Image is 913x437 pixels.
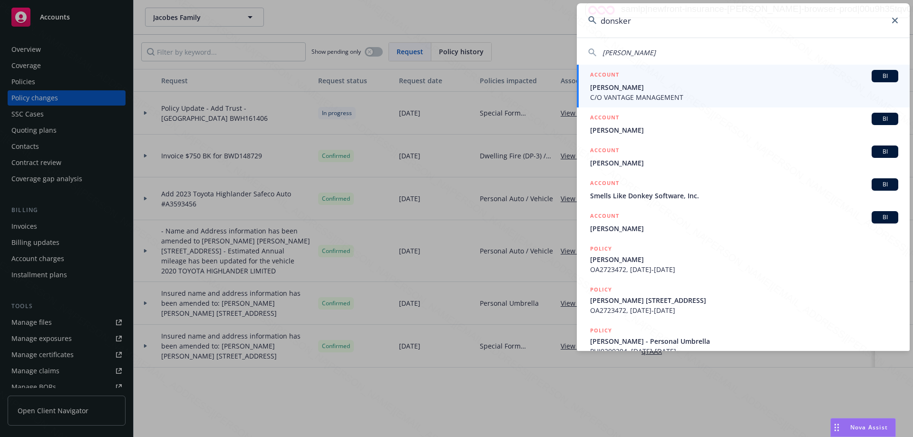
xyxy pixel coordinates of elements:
[590,346,898,356] span: PUI0290204, [DATE]-[DATE]
[590,264,898,274] span: OA2723472, [DATE]-[DATE]
[577,280,910,320] a: POLICY[PERSON_NAME] [STREET_ADDRESS]OA2723472, [DATE]-[DATE]
[875,115,894,123] span: BI
[577,239,910,280] a: POLICY[PERSON_NAME]OA2723472, [DATE]-[DATE]
[590,326,612,335] h5: POLICY
[577,107,910,140] a: ACCOUNTBI[PERSON_NAME]
[590,158,898,168] span: [PERSON_NAME]
[577,3,910,38] input: Search...
[875,213,894,222] span: BI
[577,65,910,107] a: ACCOUNTBI[PERSON_NAME]C/O VANTAGE MANAGEMENT
[590,295,898,305] span: [PERSON_NAME] [STREET_ADDRESS]
[590,336,898,346] span: [PERSON_NAME] - Personal Umbrella
[577,173,910,206] a: ACCOUNTBISmells Like Donkey Software, Inc.
[830,418,896,437] button: Nova Assist
[602,48,656,57] span: [PERSON_NAME]
[590,305,898,315] span: OA2723472, [DATE]-[DATE]
[590,285,612,294] h5: POLICY
[590,92,898,102] span: C/O VANTAGE MANAGEMENT
[590,244,612,253] h5: POLICY
[590,125,898,135] span: [PERSON_NAME]
[590,191,898,201] span: Smells Like Donkey Software, Inc.
[590,146,619,157] h5: ACCOUNT
[577,140,910,173] a: ACCOUNTBI[PERSON_NAME]
[875,147,894,156] span: BI
[850,423,888,431] span: Nova Assist
[590,254,898,264] span: [PERSON_NAME]
[590,211,619,223] h5: ACCOUNT
[590,178,619,190] h5: ACCOUNT
[590,223,898,233] span: [PERSON_NAME]
[577,320,910,361] a: POLICY[PERSON_NAME] - Personal UmbrellaPUI0290204, [DATE]-[DATE]
[590,82,898,92] span: [PERSON_NAME]
[875,180,894,189] span: BI
[590,113,619,124] h5: ACCOUNT
[590,70,619,81] h5: ACCOUNT
[875,72,894,80] span: BI
[577,206,910,239] a: ACCOUNTBI[PERSON_NAME]
[831,418,843,437] div: Drag to move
